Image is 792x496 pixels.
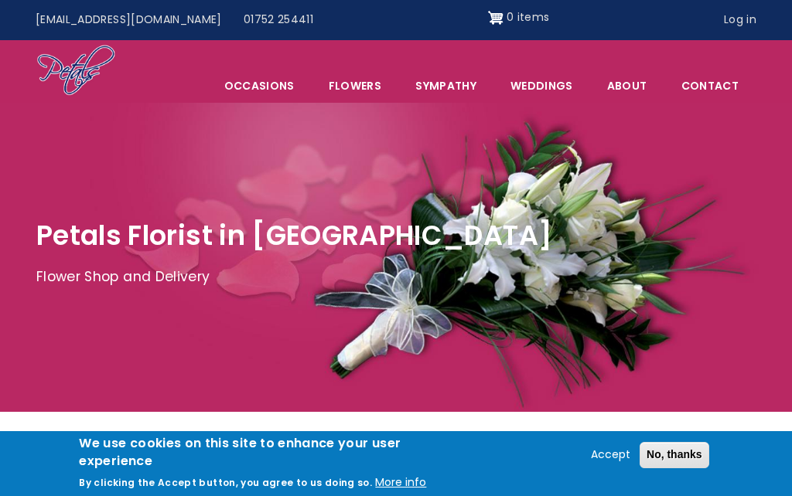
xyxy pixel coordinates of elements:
[375,474,426,492] button: More info
[79,476,372,489] p: By clicking the Accept button, you agree to us doing so.
[640,442,709,468] button: No, thanks
[233,5,324,35] a: 01752 254411
[488,5,504,30] img: Shopping cart
[36,216,552,254] span: Petals Florist in [GEOGRAPHIC_DATA]
[208,70,311,102] span: Occasions
[312,70,398,102] a: Flowers
[713,5,767,35] a: Log in
[488,5,550,30] a: Shopping cart 0 items
[585,446,637,464] button: Accept
[507,9,549,25] span: 0 items
[79,435,459,470] h2: We use cookies on this site to enhance your user experience
[665,70,755,102] a: Contact
[36,266,756,289] p: Flower Shop and Delivery
[25,5,233,35] a: [EMAIL_ADDRESS][DOMAIN_NAME]
[591,70,664,102] a: About
[494,70,589,102] span: Weddings
[36,44,116,98] img: Home
[399,70,493,102] a: Sympathy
